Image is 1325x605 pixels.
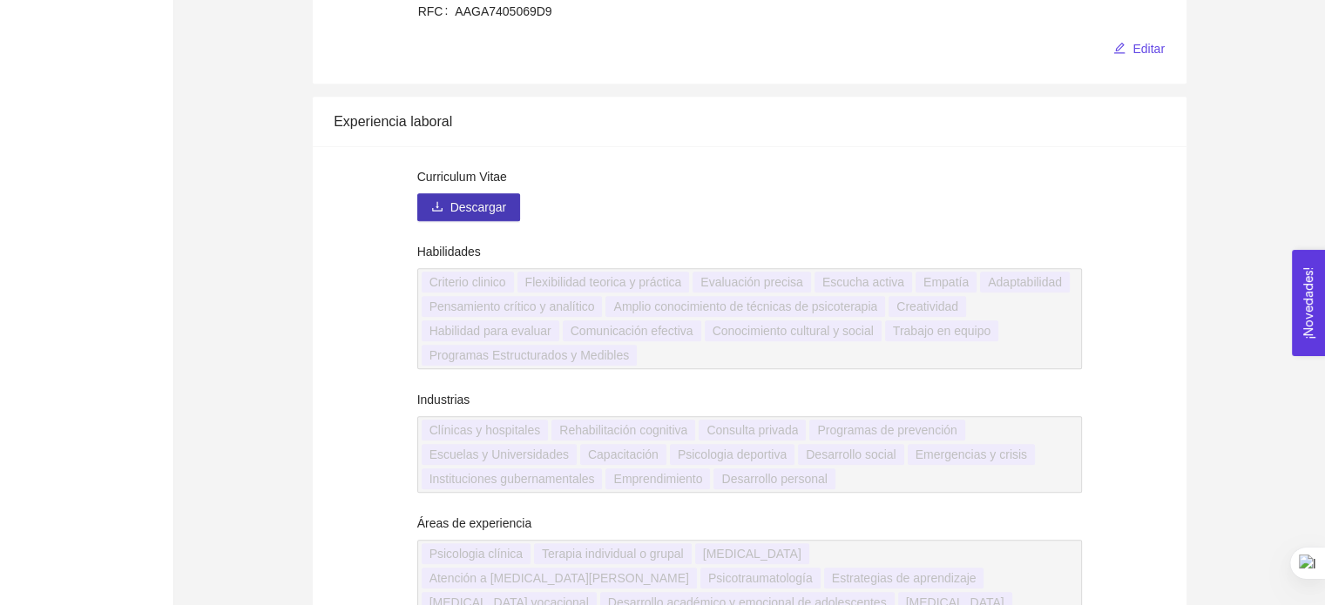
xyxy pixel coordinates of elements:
[417,167,507,186] label: Curriculum Vitae
[1112,35,1166,63] button: editEditar
[417,193,521,221] a: downloadDescargar
[700,272,803,292] span: Evaluación precisa
[832,568,977,588] span: Estrategias de aprendizaje
[713,321,874,340] span: Conocimiento cultural y social
[1132,39,1165,58] span: Editar
[417,514,532,533] label: Áreas de experiencia
[815,272,912,292] span: Escucha activa
[431,200,443,214] span: download
[429,445,569,464] span: Escuelas y Universidades
[422,543,531,564] span: Psicologia clínica
[1292,250,1325,356] button: Open Feedback Widget
[693,272,811,292] span: Evaluación precisa
[700,568,821,588] span: Psicotraumatología
[422,468,603,489] span: Instituciones gubernamentales
[429,544,523,563] span: Psicologia clínica
[824,568,984,588] span: Estrategias de aprendizaje
[706,420,798,440] span: Consulta privada
[429,321,551,340] span: Habilidad para evaluar
[429,272,506,292] span: Criterio clinico
[613,297,877,316] span: Amplio conocimiento de técnicas de psicoterapia
[455,2,1081,21] span: AAGA7405069D9
[613,469,702,488] span: Emprendimiento
[551,420,695,440] span: Rehabilitación cognitiva
[708,568,813,588] span: Psicotraumatología
[429,469,595,488] span: Instituciones gubernamentales
[798,444,903,465] span: Desarrollo social
[429,346,630,365] span: Programas Estructurados y Medibles
[534,543,692,564] span: Terapia individual o grupal
[422,420,549,440] span: Clínicas y hospitales
[1113,42,1126,56] span: edit
[678,445,787,464] span: Psicologia deportiva
[839,468,842,489] input: Industrias
[429,420,541,440] span: Clínicas y hospitales
[908,444,1035,465] span: Emergencias y crisis
[699,420,806,440] span: Consulta privada
[418,2,456,21] span: RFC
[422,444,577,465] span: Escuelas y Universidades
[705,320,882,341] span: Conocimiento cultural y social
[580,444,666,465] span: Capacitación
[605,296,885,317] span: Amplio conocimiento de técnicas de psicoterapia
[422,296,603,317] span: Pensamiento crítico y analítico
[822,272,904,292] span: Escucha activa
[893,321,990,340] span: Trabajo en equipo
[703,544,801,563] span: [MEDICAL_DATA]
[916,445,1027,464] span: Emergencias y crisis
[525,272,682,292] span: Flexibilidad teorica y práctica
[450,194,507,220] span: Descargar
[885,320,998,341] span: Trabajo en equipo
[806,445,896,464] span: Desarrollo social
[713,468,835,489] span: Desarrollo personal
[422,272,514,292] span: Criterio clinico
[429,568,689,588] span: Atención a [MEDICAL_DATA][PERSON_NAME]
[517,272,690,292] span: Flexibilidad teorica y práctica
[889,296,966,317] span: Creatividad
[429,297,595,316] span: Pensamiento crítico y analítico
[721,469,827,488] span: Desarrollo personal
[542,544,684,563] span: Terapia individual o grupal
[605,468,710,489] span: Emprendimiento
[916,272,977,292] span: Empatía
[417,242,481,261] label: Habilidades
[809,420,964,440] span: Programas de prevención
[923,272,969,292] span: Empatía
[417,390,470,409] label: Industrias
[817,420,957,440] span: Programas de prevención
[422,345,638,366] span: Programas Estructurados y Medibles
[640,345,644,366] input: Habilidades
[988,272,1062,292] span: Adaptabilidad
[563,320,701,341] span: Comunicación efectiva
[980,272,1070,292] span: Adaptabilidad
[571,321,693,340] span: Comunicación efectiva
[695,543,809,564] span: Intervención en crisis
[588,445,659,464] span: Capacitación
[334,97,1166,146] div: Experiencia laboral
[422,568,697,588] span: Atención a ataques de pánico
[559,420,687,440] span: Rehabilitación cognitiva
[896,297,958,316] span: Creatividad
[670,444,794,465] span: Psicologia deportiva
[422,320,559,341] span: Habilidad para evaluar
